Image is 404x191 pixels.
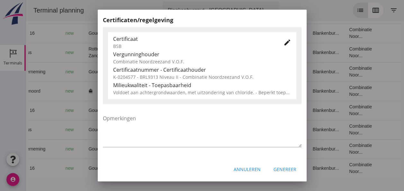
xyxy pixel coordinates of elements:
td: 1231 [133,62,169,81]
div: BSB [113,43,273,50]
div: Genereer [274,166,296,173]
small: m3 [148,32,154,35]
td: Blankenbur... [282,62,319,81]
div: Terminal planning [3,6,63,15]
div: Combinatie Noordzeezand V.O.F. [113,58,291,65]
td: new [35,62,58,81]
td: new [35,101,58,120]
i: arrow_drop_down [242,6,249,14]
td: 18 [233,159,282,178]
i: directions_boat [63,89,67,93]
div: Gouda [63,146,117,152]
i: directions_boat [79,69,83,74]
small: m3 [148,167,154,170]
td: Combinatie Noor... [318,81,358,101]
div: Annuleren [234,166,261,173]
div: Gouda [63,165,117,172]
div: Voldoet aan achtergrondwaarden, met uitzondering van chloride. - Beperkt toepasbaar tot zoute/bra... [113,89,291,96]
small: m3 [148,70,154,74]
i: edit [283,39,291,46]
i: directions_boat [79,31,83,35]
td: Ontzilt oph.zan... [201,101,233,120]
td: Combinatie Noor... [318,43,358,62]
td: new [35,43,58,62]
div: Gouda [63,126,117,133]
i: filter_list [364,6,372,14]
td: Ontzilt oph.zan... [201,139,233,159]
td: 18 [233,43,282,62]
td: 18 [233,81,282,101]
td: Blankenbur... [282,43,319,62]
td: Blankenbur... [282,23,319,43]
td: Combinatie Noor... [318,23,358,43]
td: 18 [233,139,282,159]
td: 1298 [133,159,169,178]
div: Vergunninghouder [113,50,291,58]
td: 999 [133,43,169,62]
td: Blankenbur... [282,81,319,101]
td: Blankenbur... [282,139,319,159]
small: m3 [146,89,151,93]
td: 621 [133,81,169,101]
td: 1298 [133,101,169,120]
div: K-0204577 - BRL9313 Niveau II - Combinatie Noordzeezand V.O.F. [113,74,291,80]
td: Combinatie Noor... [318,139,358,159]
td: Combinatie Noor... [318,120,358,139]
div: Gouda [63,68,117,75]
div: Certificaatnummer - Certificaathouder [113,66,291,74]
i: calendar_view_week [346,6,354,14]
td: Combinatie Noor... [318,62,358,81]
td: 1231 [133,139,169,159]
small: m3 [148,147,154,151]
i: directions_boat [79,108,83,113]
button: Annuleren [229,164,266,175]
div: Blankenburgput - [GEOGRAPHIC_DATA] [142,6,238,14]
td: 18 [233,101,282,120]
td: Blankenbur... [282,159,319,178]
div: Certificaat [113,35,273,43]
small: m3 [146,128,151,132]
td: Ontzilt oph.zan... [201,23,233,43]
textarea: Opmerkingen [103,113,301,147]
i: directions_boat [79,127,83,132]
td: new [35,23,58,43]
td: Blankenbur... [282,101,319,120]
td: Filling sand [201,81,233,101]
small: m3 [148,109,154,113]
h2: Certificaten/regelgeving [103,16,301,24]
div: Rotterdam Zandoverslag [63,46,117,59]
i: list [331,6,338,14]
i: directions_boat [112,50,117,55]
td: 1298 [133,23,169,43]
td: 999 [133,120,169,139]
td: Ontzilt oph.zan... [201,62,233,81]
div: Milieukwaliteit - Toepasbaarheid [113,81,291,89]
i: directions_boat [79,166,83,170]
td: 18 [233,23,282,43]
div: Gouda [63,30,117,37]
td: Combinatie Noor... [318,101,358,120]
td: Blankenbur... [282,120,319,139]
td: Ontzilt oph.zan... [201,120,233,139]
td: Combinatie Noor... [318,159,358,178]
td: Ontzilt oph.zan... [201,159,233,178]
td: 18 [233,120,282,139]
td: 18 [233,62,282,81]
td: new [35,159,58,178]
i: directions_boat [79,147,83,151]
td: new [35,81,58,101]
button: Genereer [268,164,301,175]
td: new [35,120,58,139]
div: Gouda [63,107,117,114]
td: new [35,139,58,159]
td: Ontzilt oph.zan... [201,43,233,62]
small: m3 [146,51,151,55]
